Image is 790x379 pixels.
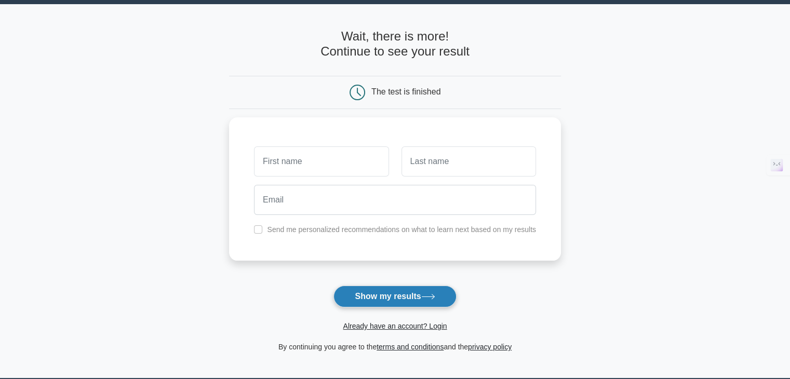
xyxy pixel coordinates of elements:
[343,322,447,330] a: Already have an account? Login
[254,146,389,177] input: First name
[401,146,536,177] input: Last name
[254,185,536,215] input: Email
[229,29,561,59] h4: Wait, there is more! Continue to see your result
[377,343,444,351] a: terms and conditions
[371,87,440,96] div: The test is finished
[223,341,567,353] div: By continuing you agree to the and the
[333,286,456,307] button: Show my results
[267,225,536,234] label: Send me personalized recommendations on what to learn next based on my results
[468,343,512,351] a: privacy policy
